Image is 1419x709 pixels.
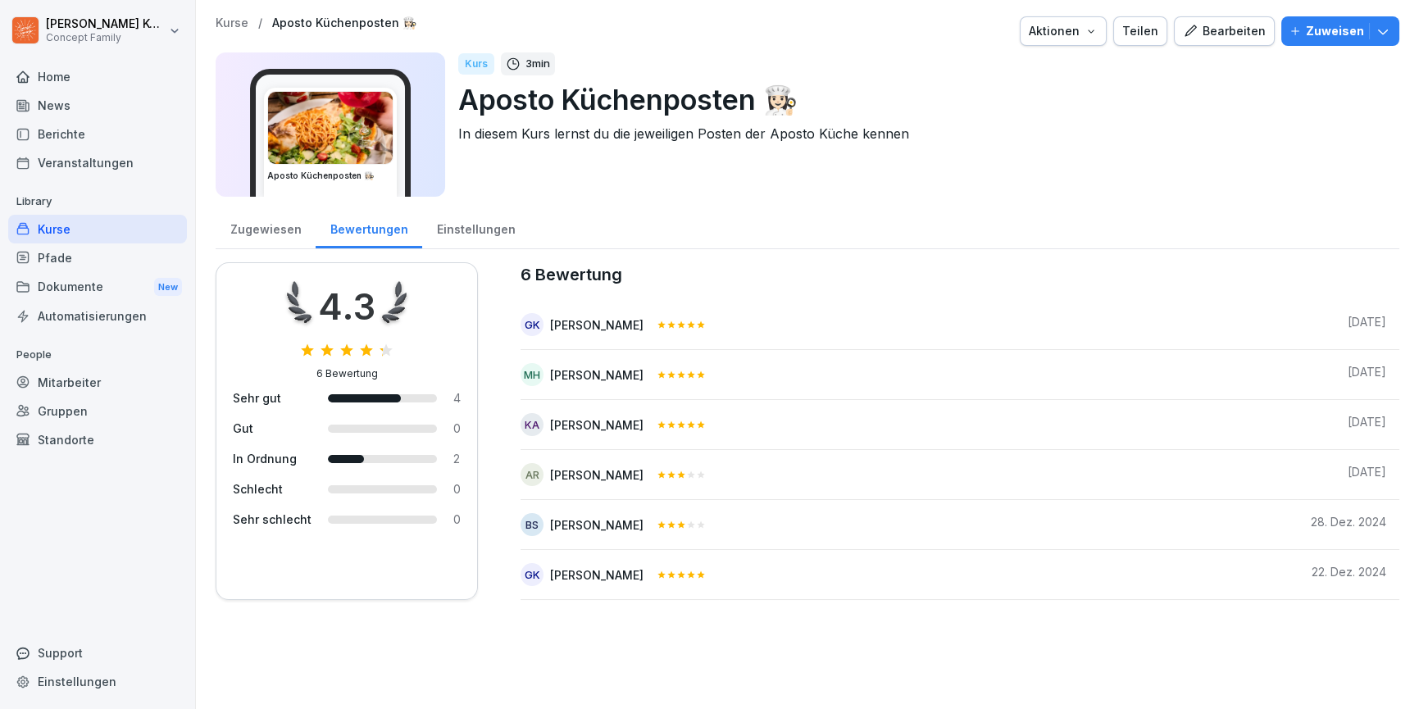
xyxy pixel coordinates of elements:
a: Einstellungen [8,667,187,696]
p: 3 min [525,56,550,72]
div: 4.3 [318,280,375,334]
a: Veranstaltungen [8,148,187,177]
a: Automatisierungen [8,302,187,330]
div: [PERSON_NAME] [550,416,644,434]
div: [PERSON_NAME] [550,366,644,384]
div: Dokumente [8,272,187,302]
img: ecowexwi71w3cb2kgh26fc24.png [268,92,393,164]
div: [PERSON_NAME] [550,316,644,334]
p: [PERSON_NAME] Komarov [46,17,166,31]
div: MH [521,363,543,386]
h3: Aposto Küchenposten 👩🏻‍🍳 [267,170,393,182]
div: Bearbeiten [1183,22,1266,40]
div: Sehr gut [233,389,312,407]
p: People [8,342,187,368]
td: [DATE] [1298,450,1399,500]
div: 2 [453,450,461,467]
p: In diesem Kurs lernst du die jeweiligen Posten der Aposto Küche kennen [458,124,1386,143]
a: Gruppen [8,397,187,425]
div: Teilen [1122,22,1158,40]
button: Teilen [1113,16,1167,46]
div: Sehr schlecht [233,511,312,528]
div: GK [521,313,543,336]
div: [PERSON_NAME] [550,466,644,484]
a: Mitarbeiter [8,368,187,397]
div: 4 [453,389,461,407]
div: GK [521,563,543,586]
div: KA [521,413,543,436]
div: 0 [453,420,461,437]
div: Aktionen [1029,22,1098,40]
button: Zuweisen [1281,16,1399,46]
td: [DATE] [1298,300,1399,350]
div: BS [521,513,543,536]
div: 0 [453,480,461,498]
button: Bearbeiten [1174,16,1275,46]
a: News [8,91,187,120]
td: 22. Dez. 2024 [1298,550,1399,600]
div: [PERSON_NAME] [550,516,644,534]
a: Zugewiesen [216,207,316,248]
a: Kurse [216,16,248,30]
div: In Ordnung [233,450,312,467]
p: Aposto Küchenposten 👩🏻‍🍳 [458,79,1386,120]
p: Zuweisen [1306,22,1364,40]
button: Aktionen [1020,16,1107,46]
a: Standorte [8,425,187,454]
td: [DATE] [1298,350,1399,400]
div: AR [521,463,543,486]
p: Library [8,189,187,215]
td: [DATE] [1298,400,1399,450]
div: Support [8,639,187,667]
a: Einstellungen [422,207,530,248]
caption: 6 Bewertung [521,262,1399,287]
a: Bewertungen [316,207,422,248]
div: Kurs [458,53,494,75]
div: 0 [453,511,461,528]
a: Pfade [8,243,187,272]
div: Gut [233,420,312,437]
p: / [258,16,262,30]
div: [PERSON_NAME] [550,566,644,584]
a: DokumenteNew [8,272,187,302]
a: Home [8,62,187,91]
div: Schlecht [233,480,312,498]
a: Kurse [8,215,187,243]
td: 28. Dez. 2024 [1298,500,1399,550]
div: 6 Bewertung [316,366,378,381]
a: Aposto Küchenposten 👩🏻‍🍳 [272,16,416,30]
div: New [154,278,182,297]
a: Berichte [8,120,187,148]
p: Concept Family [46,32,166,43]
